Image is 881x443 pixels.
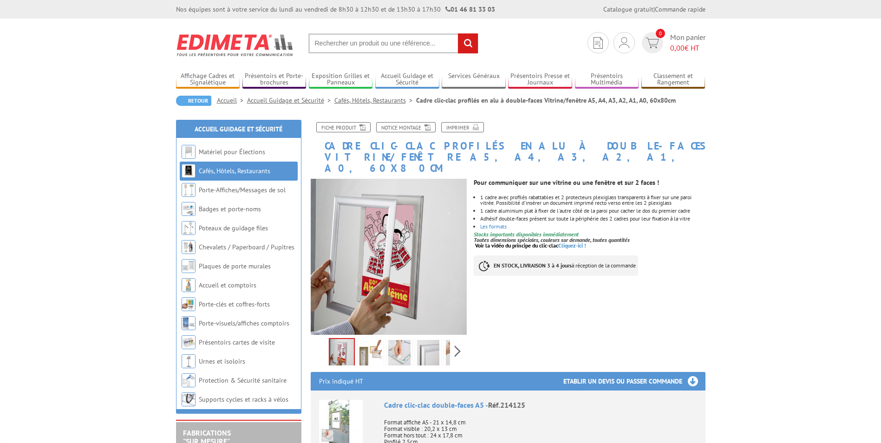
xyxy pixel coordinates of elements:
img: Badges et porte-noms [182,202,196,216]
li: Adhésif double-faces présent sur toute la périphérie des 2 cadres pour leur fixation à la vitre [480,216,705,221]
p: à réception de la commande [474,255,638,276]
span: € HT [670,43,705,53]
input: Rechercher un produit ou une référence... [308,33,478,53]
a: Imprimer [441,122,484,132]
a: Les formats [480,223,507,230]
a: Urnes et isoloirs [199,357,245,365]
span: Voir la vidéo du principe du clic-clac [475,242,558,249]
img: Poteaux de guidage files [182,221,196,235]
a: Supports cycles et racks à vélos [199,395,288,404]
a: Retour [176,96,211,106]
img: Chevalets / Paperboard / Pupitres [182,240,196,254]
a: devis rapide 0 Mon panier 0,00€ HT [640,32,705,53]
h3: Etablir un devis ou passer commande [563,372,705,391]
img: Présentoirs cartes de visite [182,335,196,349]
a: Chevalets / Paperboard / Pupitres [199,243,294,251]
li: 1 cadre avec profilés rabattables et 2 protecteurs plexiglass transparents à fixer sur une paroi ... [480,195,705,206]
a: Cafés, Hôtels, Restaurants [199,167,270,175]
a: Accueil [217,96,247,104]
font: Stocks importants disponibles immédiatement [474,231,579,238]
a: Porte-visuels/affiches comptoirs [199,319,289,327]
a: Notice Montage [376,122,436,132]
a: Services Généraux [442,72,506,87]
a: Matériel pour Élections [199,148,265,156]
strong: Pour communiquer sur une vitrine ou une fenêtre et sur 2 faces ! [474,178,659,187]
strong: EN STOCK, LIVRAISON 3 à 4 jours [494,262,572,269]
img: Edimeta [176,28,294,62]
span: 0,00 [670,43,685,52]
img: Urnes et isoloirs [182,354,196,368]
a: Accueil Guidage et Sécurité [375,72,439,87]
img: Matériel pour Élections [182,145,196,159]
img: Porte-Affiches/Messages de sol [182,183,196,197]
img: Protection & Sécurité sanitaire [182,373,196,387]
a: Poteaux de guidage files [199,224,268,232]
a: Catalogue gratuit [603,5,653,13]
a: Badges et porte-noms [199,205,261,213]
div: Nos équipes sont à votre service du lundi au vendredi de 8h30 à 12h30 et de 13h30 à 17h30 [176,5,495,14]
a: Porte-clés et coffres-forts [199,300,270,308]
img: 214125.jpg [359,340,382,369]
a: Cafés, Hôtels, Restaurants [334,96,416,104]
span: Mon panier [670,32,705,53]
a: Fiche produit [316,122,371,132]
img: Cafés, Hôtels, Restaurants [182,164,196,178]
img: Plaques de porte murales [182,259,196,273]
img: Porte-visuels/affiches comptoirs [182,316,196,330]
em: Toutes dimensions spéciales, couleurs sur demande, toutes quantités [474,236,630,243]
a: Plaques de porte murales [199,262,271,270]
span: Next [453,344,462,359]
a: Protection & Sécurité sanitaire [199,376,287,384]
a: Accueil Guidage et Sécurité [247,96,334,104]
img: devis rapide [646,38,659,48]
a: Porte-Affiches/Messages de sol [199,186,286,194]
img: devis rapide [594,37,603,49]
img: Supports cycles et racks à vélos [182,392,196,406]
a: Présentoirs et Porte-brochures [242,72,307,87]
strong: 01 46 81 33 03 [445,5,495,13]
a: Accueil Guidage et Sécurité [195,125,282,133]
img: Porte-clés et coffres-forts [182,297,196,311]
a: Présentoirs cartes de visite [199,338,275,346]
h1: Cadre clic-clac profilés en alu à double-faces Vitrine/fenêtre A5, A4, A3, A2, A1, A0, 60x80cm [304,122,712,174]
a: Affichage Cadres et Signalétique [176,72,240,87]
img: 214125_cadre_clic_clac_double_faces_vitrine.jpg [311,179,467,335]
a: Exposition Grilles et Panneaux [309,72,373,87]
img: devis rapide [619,37,629,48]
img: 214125_cadre_clic_clac_4.jpg [388,340,411,369]
p: Prix indiqué HT [319,372,363,391]
img: 214125_cadre_clic_clac_double_faces_vitrine.jpg [330,339,354,368]
a: Commande rapide [655,5,705,13]
input: rechercher [458,33,478,53]
img: 214125_cadre_clic_clac_3.jpg [417,340,439,369]
li: Cadre clic-clac profilés en alu à double-faces Vitrine/fenêtre A5, A4, A3, A2, A1, A0, 60x80cm [416,96,676,105]
img: Accueil et comptoirs [182,278,196,292]
li: 1 cadre aluminium plat à fixer de l'autre côté de la paroi pour cacher le dos du premier cadre [480,208,705,214]
a: Accueil et comptoirs [199,281,256,289]
div: | [603,5,705,14]
a: Présentoirs Multimédia [575,72,639,87]
img: 214125_cadre_clic_clac_1_bis.jpg [446,340,468,369]
a: Présentoirs Presse et Journaux [508,72,572,87]
a: Classement et Rangement [641,72,705,87]
div: Cadre clic-clac double-faces A5 - [384,400,697,410]
a: Voir la vidéo du principe du clic-clacCliquez-ici ! [475,242,586,249]
span: 0 [656,29,665,38]
span: Réf.214125 [488,400,525,410]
